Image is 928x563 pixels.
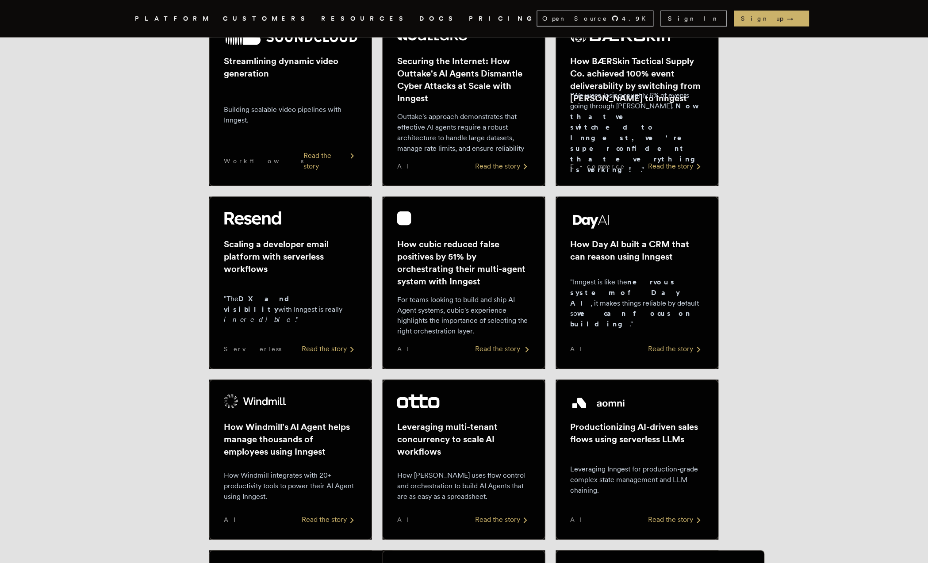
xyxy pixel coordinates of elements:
[397,394,440,409] img: Otto
[648,161,704,172] div: Read the story
[397,238,531,287] h2: How cubic reduced false positives by 51% by orchestrating their multi-agent system with Inngest
[224,394,287,409] img: Windmill
[556,380,719,540] a: Aomni logoProductionizing AI-driven sales flows using serverless LLMsLeveraging Inngest for produ...
[571,310,691,329] strong: we can focus on building
[475,344,531,355] div: Read the story
[397,471,531,502] p: How [PERSON_NAME] uses flow control and orchestration to build AI Agents that are as easy as a sp...
[397,516,417,525] span: AI
[383,380,545,540] a: Otto logoLeveraging multi-tenant concurrency to scale AI workflowsHow [PERSON_NAME] uses flow con...
[224,421,357,458] h2: How Windmill's AI Agent helps manage thousands of employees using Inngest
[397,162,417,171] span: AI
[648,515,704,525] div: Read the story
[571,277,704,330] p: "Inngest is like the , it makes things reliable by default so ."
[209,14,372,186] a: SoundCloud logoStreamlining dynamic video generationBuilding scalable video pipelines with Innges...
[734,11,809,27] a: Sign up
[224,295,297,314] strong: DX and visibility
[419,13,458,24] a: DOCS
[224,471,357,502] p: How Windmill integrates with 20+ productivity tools to power their AI Agent using Inngest.
[571,278,680,307] strong: nervous system of Day AI
[224,316,295,324] em: incredible
[475,161,531,172] div: Read the story
[224,157,303,165] span: Workflows
[397,211,411,226] img: cubic
[475,515,531,525] div: Read the story
[224,55,357,80] h2: Streamlining dynamic video generation
[224,238,357,275] h2: Scaling a developer email platform with serverless workflows
[397,295,531,337] p: For teams looking to build and ship AI Agent systems, cubic's experience highlights the importanc...
[622,14,652,23] span: 4.9 K
[224,104,357,126] p: Building scalable video pipelines with Inngest.
[571,464,704,496] p: Leveraging Inngest for production-grade complex state management and LLM chaining.
[397,111,531,154] p: Outtake's approach demonstrates that effective AI agents require a robust architecture to handle ...
[224,516,243,525] span: AI
[224,211,281,226] img: Resend
[543,14,608,23] span: Open Source
[397,345,417,354] span: AI
[303,150,357,172] div: Read the story
[135,13,212,24] button: PLATFORM
[397,421,531,458] h2: Leveraging multi-tenant concurrency to scale AI workflows
[223,13,311,24] a: CUSTOMERS
[648,344,704,355] div: Read the story
[397,55,531,104] h2: Securing the Internet: How Outtake's AI Agents Dismantle Cyber Attacks at Scale with Inngest
[571,345,590,354] span: AI
[209,197,372,369] a: Resend logoScaling a developer email platform with serverless workflows"TheDX and visibilitywith ...
[571,516,590,525] span: AI
[556,197,719,369] a: Day AI logoHow Day AI built a CRM that can reason using Inngest"Inngest is like thenervous system...
[302,515,357,525] div: Read the story
[571,102,702,174] strong: Now that we switched to Inngest, we're super confident that everything is working!
[571,211,612,229] img: Day AI
[321,13,409,24] button: RESOURCES
[302,344,357,355] div: Read the story
[787,14,802,23] span: →
[571,162,625,171] span: E-commerce
[571,421,704,446] h2: Productionizing AI-driven sales flows using serverless LLMs
[571,238,704,263] h2: How Day AI built a CRM that can reason using Inngest
[383,14,545,186] a: Outtake logoSecuring the Internet: How Outtake's AI Agents Dismantle Cyber Attacks at Scale with ...
[571,394,627,412] img: Aomni
[661,11,727,27] a: Sign In
[571,55,704,104] h2: How BÆRSkin Tactical Supply Co. achieved 100% event deliverability by switching from [PERSON_NAME...
[224,294,357,326] p: "The with Inngest is really ."
[383,197,545,369] a: cubic logoHow cubic reduced false positives by 51% by orchestrating their multi-agent system with...
[224,345,281,354] span: Serverless
[209,380,372,540] a: Windmill logoHow Windmill's AI Agent helps manage thousands of employees using InngestHow Windmil...
[556,14,719,186] a: BÆRSkin Tactical Supply Co. logoHow BÆRSkin Tactical Supply Co. achieved 100% event deliverabilit...
[469,13,537,24] a: PRICING
[571,90,704,175] p: "We were losing roughly 6% of events going through [PERSON_NAME]. ."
